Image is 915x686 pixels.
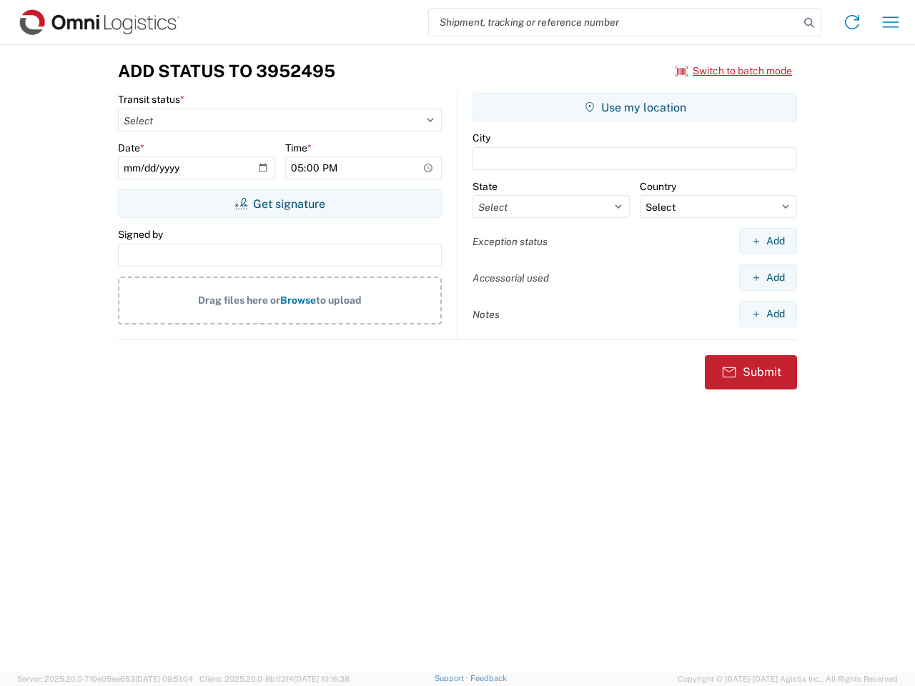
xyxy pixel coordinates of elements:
[435,674,470,682] a: Support
[705,355,797,389] button: Submit
[285,141,312,154] label: Time
[473,180,498,193] label: State
[199,675,350,683] span: Client: 2025.20.0-8b113f4
[739,264,797,291] button: Add
[17,675,193,683] span: Server: 2025.20.0-710e05ee653
[118,61,335,81] h3: Add Status to 3952495
[739,301,797,327] button: Add
[198,294,280,306] span: Drag files here or
[470,674,507,682] a: Feedback
[118,228,163,241] label: Signed by
[739,228,797,254] button: Add
[473,131,490,144] label: City
[294,675,350,683] span: [DATE] 10:16:38
[118,93,184,106] label: Transit status
[280,294,316,306] span: Browse
[678,672,898,685] span: Copyright © [DATE]-[DATE] Agistix Inc., All Rights Reserved
[473,308,500,321] label: Notes
[473,235,548,248] label: Exception status
[429,9,799,36] input: Shipment, tracking or reference number
[135,675,193,683] span: [DATE] 09:51:04
[118,189,442,218] button: Get signature
[316,294,362,306] span: to upload
[473,93,797,121] button: Use my location
[473,272,549,284] label: Accessorial used
[640,180,676,193] label: Country
[676,59,792,83] button: Switch to batch mode
[118,141,144,154] label: Date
